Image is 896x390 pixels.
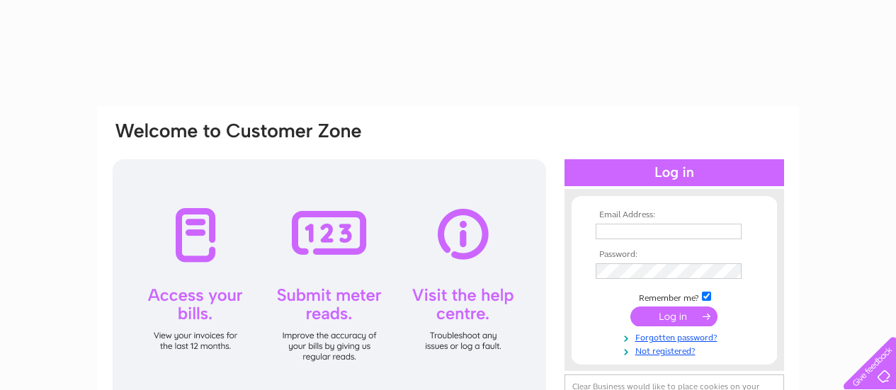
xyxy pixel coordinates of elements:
input: Submit [630,306,718,326]
td: Remember me? [592,289,756,304]
a: Not registered? [596,343,756,357]
th: Email Address: [592,210,756,220]
th: Password: [592,250,756,260]
a: Forgotten password? [596,330,756,343]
